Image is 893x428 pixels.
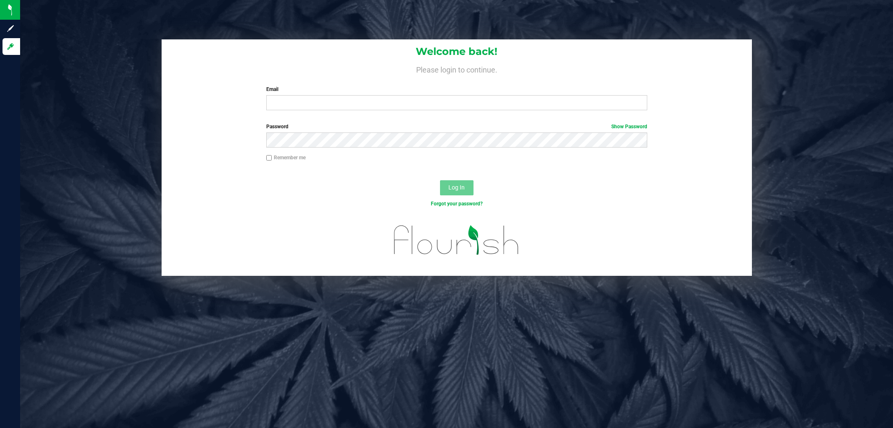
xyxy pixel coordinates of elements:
[266,155,272,161] input: Remember me
[162,46,752,57] h1: Welcome back!
[266,154,306,161] label: Remember me
[448,184,465,191] span: Log In
[611,124,647,130] a: Show Password
[162,64,752,74] h4: Please login to continue.
[6,42,15,51] inline-svg: Log in
[266,124,288,130] span: Password
[383,216,530,264] img: flourish_logo.svg
[431,201,483,207] a: Forgot your password?
[440,180,474,195] button: Log In
[266,86,647,93] label: Email
[6,24,15,33] inline-svg: Sign up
